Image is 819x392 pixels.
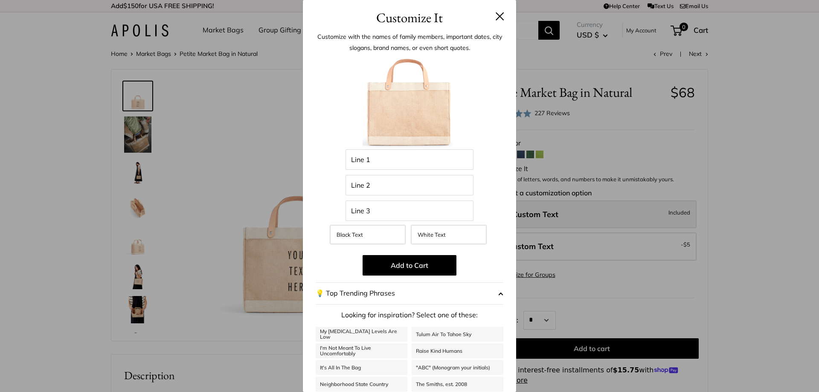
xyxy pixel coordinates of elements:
[363,55,456,149] img: petitemarketbagweb.001.jpeg
[316,31,503,53] p: Customize with the names of family members, important dates, city slogans, brand names, or even s...
[316,343,407,358] a: I'm Not Meant To Live Uncomfortably
[316,282,503,305] button: 💡 Top Trending Phrases
[412,360,503,375] a: "ABC" (Monogram your initials)
[418,231,446,238] span: White Text
[316,8,503,28] h3: Customize It
[316,309,503,322] p: Looking for inspiration? Select one of these:
[330,225,406,244] label: Black Text
[337,231,363,238] span: Black Text
[412,327,503,342] a: Tulum Air To Tahoe Sky
[411,225,487,244] label: White Text
[363,255,456,276] button: Add to Cart
[316,377,407,392] a: Neighborhood State Country
[412,343,503,358] a: Raise Kind Humans
[316,327,407,342] a: My [MEDICAL_DATA] Levels Are Low
[412,377,503,392] a: The Smiths, est. 2008
[316,360,407,375] a: It's All In The Bag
